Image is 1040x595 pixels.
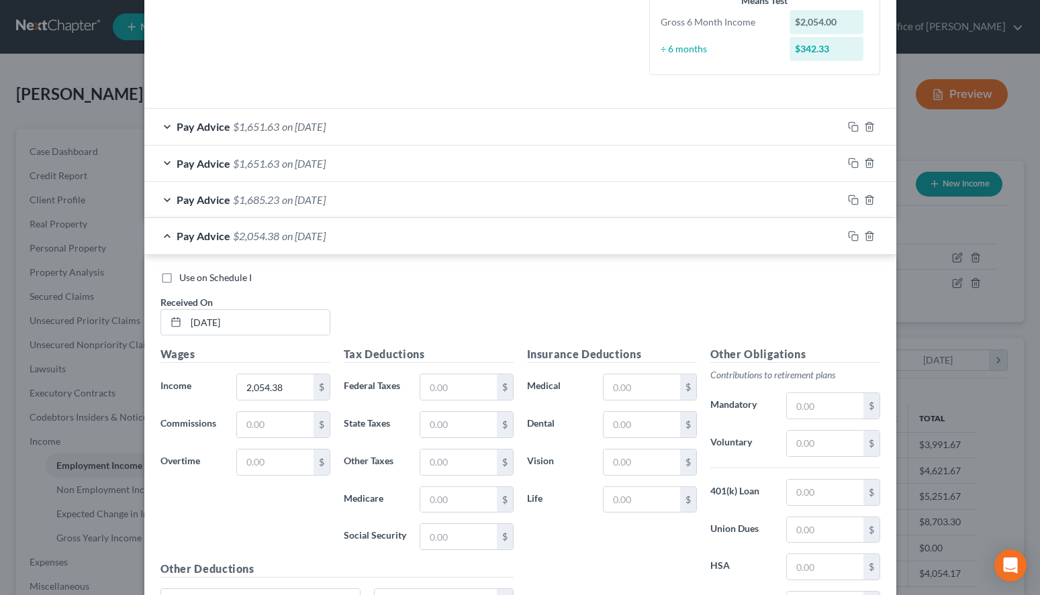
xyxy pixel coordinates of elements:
[704,517,780,543] label: Union Dues
[787,431,863,456] input: 0.00
[604,449,679,475] input: 0.00
[710,346,880,363] h5: Other Obligations
[604,374,679,400] input: 0.00
[704,553,780,580] label: HSA
[314,449,330,475] div: $
[420,412,496,437] input: 0.00
[282,157,326,170] span: on [DATE]
[160,296,213,308] span: Received On
[337,374,414,400] label: Federal Taxes
[233,193,279,206] span: $1,685.23
[160,561,514,578] h5: Other Deductions
[177,193,230,206] span: Pay Advice
[994,549,1027,582] div: Open Intercom Messenger
[527,346,697,363] h5: Insurance Deductions
[604,412,679,437] input: 0.00
[154,411,230,438] label: Commissions
[237,412,313,437] input: 0.00
[337,449,414,476] label: Other Taxes
[787,393,863,419] input: 0.00
[704,479,780,506] label: 401(k) Loan
[680,449,696,475] div: $
[237,374,313,400] input: 0.00
[160,346,330,363] h5: Wages
[654,15,784,29] div: Gross 6 Month Income
[863,431,880,456] div: $
[179,272,252,283] span: Use on Schedule I
[520,449,597,476] label: Vision
[604,487,679,512] input: 0.00
[654,42,784,56] div: ÷ 6 months
[233,120,279,133] span: $1,651.63
[520,374,597,400] label: Medical
[314,412,330,437] div: $
[680,412,696,437] div: $
[710,368,880,382] p: Contributions to retirement plans
[497,449,513,475] div: $
[282,229,326,242] span: on [DATE]
[344,346,514,363] h5: Tax Deductions
[497,374,513,400] div: $
[337,411,414,438] label: State Taxes
[863,517,880,543] div: $
[863,480,880,505] div: $
[314,374,330,400] div: $
[420,449,496,475] input: 0.00
[233,229,279,242] span: $2,054.38
[282,193,326,206] span: on [DATE]
[680,374,696,400] div: $
[160,380,191,391] span: Income
[787,554,863,580] input: 0.00
[186,310,330,335] input: MM/DD/YYYY
[497,524,513,549] div: $
[787,517,863,543] input: 0.00
[704,392,780,419] label: Mandatory
[787,480,863,505] input: 0.00
[520,411,597,438] label: Dental
[237,449,313,475] input: 0.00
[790,10,863,34] div: $2,054.00
[863,393,880,419] div: $
[177,120,230,133] span: Pay Advice
[420,524,496,549] input: 0.00
[863,554,880,580] div: $
[154,449,230,476] label: Overtime
[790,37,863,61] div: $342.33
[704,430,780,457] label: Voluntary
[420,487,496,512] input: 0.00
[337,523,414,550] label: Social Security
[233,157,279,170] span: $1,651.63
[680,487,696,512] div: $
[520,486,597,513] label: Life
[497,412,513,437] div: $
[420,374,496,400] input: 0.00
[177,157,230,170] span: Pay Advice
[282,120,326,133] span: on [DATE]
[177,229,230,242] span: Pay Advice
[497,487,513,512] div: $
[337,486,414,513] label: Medicare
